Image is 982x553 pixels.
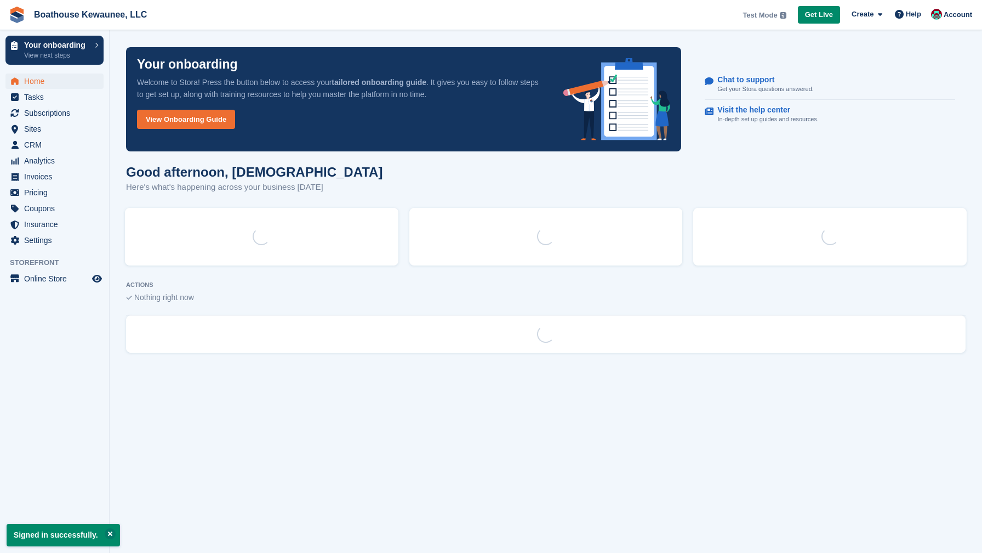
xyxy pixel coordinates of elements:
span: Storefront [10,257,109,268]
img: blank_slate_check_icon-ba018cac091ee9be17c0a81a6c232d5eb81de652e7a59be601be346b1b6ddf79.svg [126,296,132,300]
span: Create [852,9,873,20]
img: icon-info-grey-7440780725fd019a000dd9b08b2336e03edf1995a4989e88bcd33f0948082b44.svg [780,12,786,19]
a: Get Live [798,6,840,24]
p: Chat to support [717,75,804,84]
a: menu [5,74,104,89]
span: Settings [24,233,90,248]
a: menu [5,217,104,232]
a: Chat to support Get your Stora questions answered. [705,70,955,100]
a: menu [5,169,104,184]
img: onboarding-info-6c161a55d2c0e0a8cae90662b2fe09162a5109e8cc188191df67fb4f79e88e88.svg [563,58,671,140]
a: menu [5,137,104,153]
p: ACTIONS [126,281,966,289]
a: menu [5,271,104,286]
span: Account [944,9,972,20]
h1: Good afternoon, [DEMOGRAPHIC_DATA] [126,165,382,179]
span: Subscriptions [24,105,90,121]
a: menu [5,185,104,200]
span: Invoices [24,169,90,184]
span: Get Live [805,9,833,20]
p: Here's what's happening across your business [DATE] [126,181,382,194]
a: Preview store [90,272,104,285]
span: CRM [24,137,90,153]
p: View next steps [24,50,89,60]
p: Your onboarding [137,58,238,71]
span: Nothing right now [134,293,194,302]
span: Coupons [24,201,90,216]
a: Visit the help center In-depth set up guides and resources. [705,100,955,129]
p: Welcome to Stora! Press the button below to access your . It gives you easy to follow steps to ge... [137,76,546,100]
a: menu [5,89,104,105]
img: stora-icon-8386f47178a22dfd0bd8f6a31ec36ba5ce8667c1dd55bd0f319d3a0aa187defe.svg [9,7,25,23]
span: Sites [24,121,90,137]
span: Help [906,9,921,20]
span: Analytics [24,153,90,168]
strong: tailored onboarding guide [332,78,426,87]
span: Tasks [24,89,90,105]
p: In-depth set up guides and resources. [717,115,819,124]
a: Your onboarding View next steps [5,36,104,65]
p: Visit the help center [717,105,810,115]
a: menu [5,121,104,137]
a: menu [5,201,104,216]
a: Boathouse Kewaunee, LLC [30,5,151,24]
p: Signed in successfully. [7,524,120,546]
span: Test Mode [743,10,777,21]
img: Christian St. John [931,9,942,20]
p: Your onboarding [24,41,89,49]
a: View Onboarding Guide [137,110,235,129]
span: Pricing [24,185,90,200]
span: Online Store [24,271,90,286]
a: menu [5,105,104,121]
a: menu [5,233,104,248]
span: Insurance [24,217,90,232]
a: menu [5,153,104,168]
p: Get your Stora questions answered. [717,84,813,94]
span: Home [24,74,90,89]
